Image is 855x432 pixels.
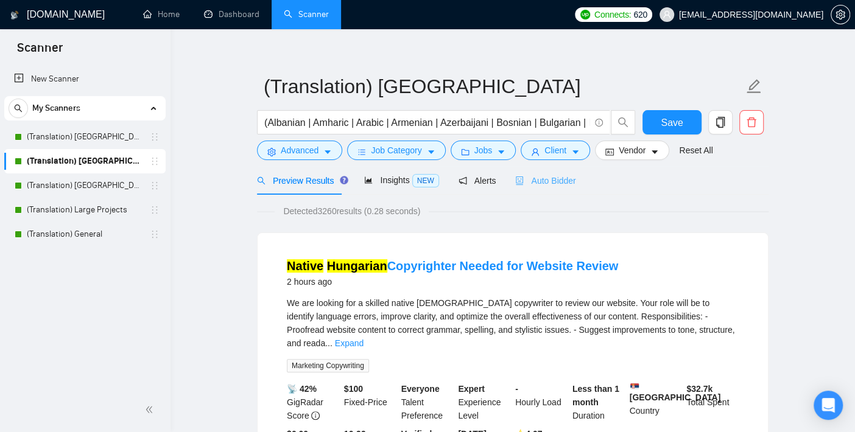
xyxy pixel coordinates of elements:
[570,382,627,422] div: Duration
[150,156,160,166] span: holder
[661,115,683,130] span: Save
[264,71,744,102] input: Scanner name...
[27,222,142,246] a: (Translation) General
[287,259,323,273] mark: Native
[515,384,518,394] b: -
[357,147,366,156] span: bars
[339,175,350,186] div: Tooltip anchor
[150,205,160,215] span: holder
[708,110,733,134] button: copy
[650,147,659,156] span: caret-down
[630,382,721,402] b: [GEOGRAPHIC_DATA]
[4,96,166,246] li: My Scanners
[287,296,739,350] div: We are looking for a skilled native Hungarian copywriter to review our website. Your role will be...
[257,176,345,186] span: Preview Results
[364,176,373,184] span: area-chart
[740,117,763,128] span: delete
[27,149,142,173] a: (Translation) [GEOGRAPHIC_DATA]
[335,338,364,348] a: Expand
[323,147,332,156] span: caret-down
[605,147,614,156] span: idcard
[427,147,435,156] span: caret-down
[284,382,342,422] div: GigRadar Score
[257,176,266,185] span: search
[344,384,363,394] b: $ 100
[611,117,635,128] span: search
[831,5,850,24] button: setting
[686,384,712,394] b: $ 32.7k
[143,9,180,19] a: homeHome
[474,144,493,157] span: Jobs
[267,147,276,156] span: setting
[684,382,741,422] div: Total Spent
[32,96,80,120] span: My Scanners
[595,119,603,127] span: info-circle
[327,259,387,273] mark: Hungarian
[515,176,575,186] span: Auto Bidder
[281,144,318,157] span: Advanced
[459,176,467,185] span: notification
[746,78,762,94] span: edit
[456,382,513,422] div: Experience Level
[150,181,160,190] span: holder
[642,110,702,134] button: Save
[451,141,516,160] button: folderJobscaret-down
[287,274,618,289] div: 2 hours ago
[342,382,399,422] div: Fixed-Price
[9,104,27,113] span: search
[709,117,732,128] span: copy
[401,384,440,394] b: Everyone
[739,110,764,134] button: delete
[531,147,540,156] span: user
[595,141,669,160] button: idcardVendorcaret-down
[287,259,618,273] a: Native HungarianCopyrighter Needed for Website Review
[679,144,712,157] a: Reset All
[275,204,429,218] span: Detected 3260 results (0.28 seconds)
[284,9,329,19] a: searchScanner
[630,382,639,391] img: 🇷🇸
[633,8,647,21] span: 620
[145,403,157,416] span: double-left
[325,338,332,348] span: ...
[544,144,566,157] span: Client
[27,173,142,198] a: (Translation) [GEOGRAPHIC_DATA]
[831,10,850,19] a: setting
[257,141,342,160] button: settingAdvancedcaret-down
[627,382,684,422] div: Country
[150,132,160,142] span: holder
[831,10,850,19] span: setting
[264,115,589,130] input: Search Freelance Jobs...
[287,359,369,372] span: Marketing Copywriting
[10,5,19,25] img: logo
[347,141,445,160] button: barsJob Categorycaret-down
[461,147,470,156] span: folder
[412,174,439,187] span: NEW
[594,8,631,21] span: Connects:
[497,147,505,156] span: caret-down
[458,384,485,394] b: Expert
[580,10,590,19] img: upwork-logo.png
[619,144,646,157] span: Vendor
[150,229,160,239] span: holder
[287,384,317,394] b: 📡 42%
[7,39,72,64] span: Scanner
[27,198,142,222] a: (Translation) Large Projects
[14,67,156,91] a: New Scanner
[287,298,734,348] span: We are looking for a skilled native [DEMOGRAPHIC_DATA] copywriter to review our website. Your rol...
[572,384,619,407] b: Less than 1 month
[663,10,671,19] span: user
[9,99,28,118] button: search
[399,382,456,422] div: Talent Preference
[311,411,320,420] span: info-circle
[521,141,590,160] button: userClientcaret-down
[364,175,438,185] span: Insights
[513,382,570,422] div: Hourly Load
[571,147,580,156] span: caret-down
[611,110,635,134] button: search
[814,391,843,420] div: Open Intercom Messenger
[204,9,259,19] a: dashboardDashboard
[27,125,142,149] a: (Translation) [GEOGRAPHIC_DATA]
[4,67,166,91] li: New Scanner
[459,176,496,186] span: Alerts
[515,176,524,185] span: robot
